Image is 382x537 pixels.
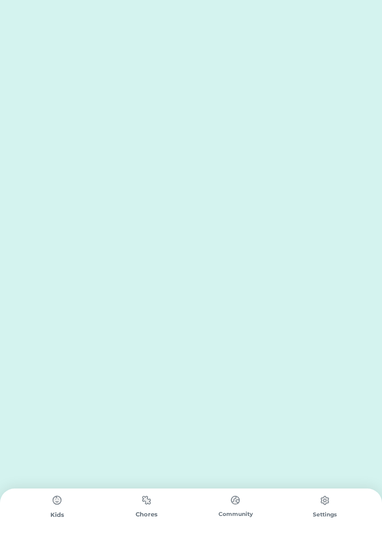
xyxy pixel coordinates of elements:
[280,510,370,519] div: Settings
[316,491,334,510] img: type%3Dchores%2C%20state%3Ddefault.svg
[137,491,156,509] img: type%3Dchores%2C%20state%3Ddefault.svg
[102,510,191,519] div: Chores
[48,491,66,510] img: type%3Dchores%2C%20state%3Ddefault.svg
[13,510,102,520] div: Kids
[191,510,280,518] div: Community
[226,491,245,509] img: type%3Dchores%2C%20state%3Ddefault.svg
